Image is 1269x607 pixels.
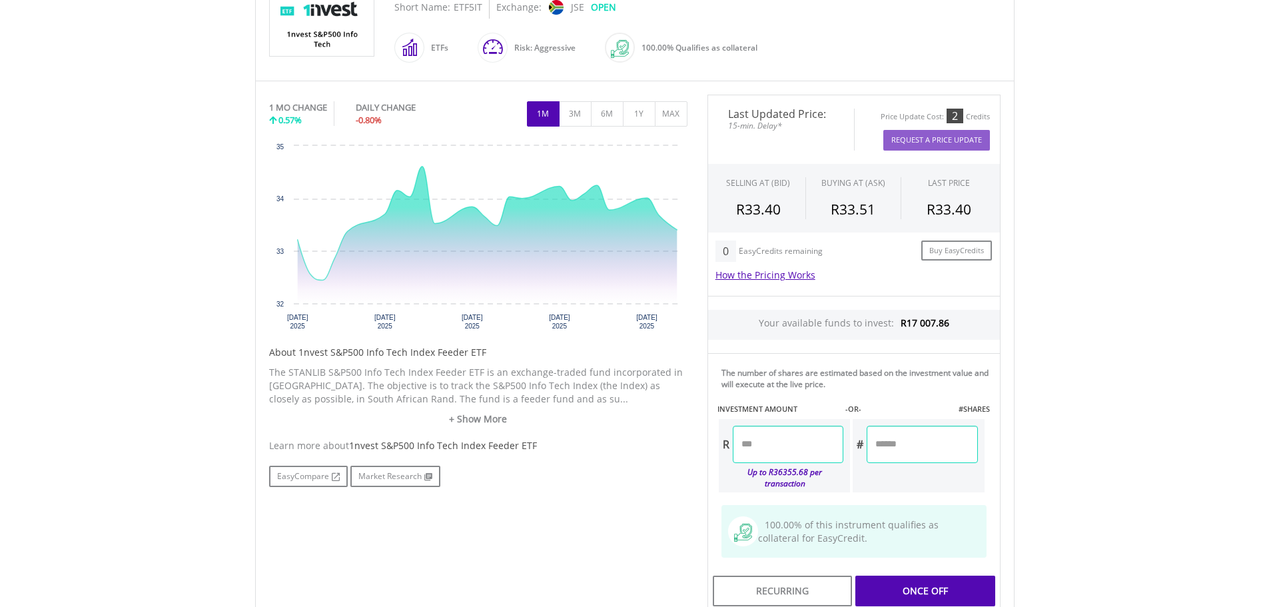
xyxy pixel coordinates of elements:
[853,426,867,463] div: #
[356,114,382,126] span: -0.80%
[821,177,885,189] span: BUYING AT (ASK)
[641,42,757,53] span: 100.00% Qualifies as collateral
[715,241,736,262] div: 0
[276,301,284,308] text: 32
[881,112,944,122] div: Price Update Cost:
[350,466,440,487] a: Market Research
[831,200,875,219] span: R33.51
[269,139,687,339] div: Chart. Highcharts interactive chart.
[269,101,327,114] div: 1 MO CHANGE
[928,177,970,189] div: LAST PRICE
[623,101,655,127] button: 1Y
[927,200,971,219] span: R33.40
[269,412,687,426] a: + Show More
[739,247,823,258] div: EasyCredits remaining
[462,314,483,330] text: [DATE] 2025
[721,367,995,390] div: The number of shares are estimated based on the investment value and will execute at the live price.
[559,101,592,127] button: 3M
[349,439,537,452] span: 1nvest S&P500 Info Tech Index Feeder ETF
[269,439,687,452] div: Learn more about
[758,518,939,544] span: 100.00% of this instrument qualifies as collateral for EasyCredit.
[269,366,687,406] p: The STANLIB S&P500 Info Tech Index Feeder ETF is an exchange-traded fund incorporated in [GEOGRAP...
[713,576,852,606] div: Recurring
[527,101,560,127] button: 1M
[959,404,990,414] label: #SHARES
[719,463,844,492] div: Up to R36355.68 per transaction
[286,314,308,330] text: [DATE] 2025
[636,314,657,330] text: [DATE] 2025
[611,40,629,58] img: collateral-qualifying-green.svg
[734,524,752,542] img: collateral-qualifying-green.svg
[718,119,844,132] span: 15-min. Delay*
[855,576,995,606] div: Once Off
[717,404,797,414] label: INVESTMENT AMOUNT
[901,316,949,329] span: R17 007.86
[883,130,990,151] button: Request A Price Update
[726,177,790,189] div: SELLING AT (BID)
[591,101,624,127] button: 6M
[276,248,284,255] text: 33
[356,101,460,114] div: DAILY CHANGE
[736,200,781,219] span: R33.40
[845,404,861,414] label: -OR-
[549,314,570,330] text: [DATE] 2025
[947,109,963,123] div: 2
[708,310,1000,340] div: Your available funds to invest:
[269,346,687,359] h5: About 1nvest S&P500 Info Tech Index Feeder ETF
[655,101,687,127] button: MAX
[276,143,284,151] text: 35
[719,426,733,463] div: R
[269,139,687,339] svg: Interactive chart
[718,109,844,119] span: Last Updated Price:
[276,195,284,203] text: 34
[921,241,992,261] a: Buy EasyCredits
[269,466,348,487] a: EasyCompare
[424,32,448,64] div: ETFs
[966,112,990,122] div: Credits
[374,314,396,330] text: [DATE] 2025
[508,32,576,64] div: Risk: Aggressive
[715,269,815,281] a: How the Pricing Works
[278,114,302,126] span: 0.57%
